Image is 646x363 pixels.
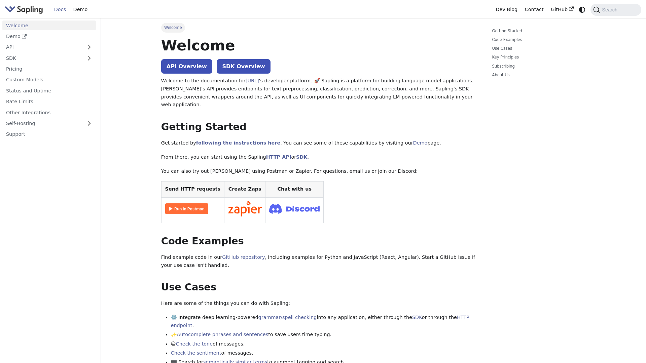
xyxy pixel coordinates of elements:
button: Search (Command+K) [590,4,641,16]
a: Docs [50,4,70,15]
nav: Breadcrumbs [161,23,477,32]
a: following the instructions here [196,140,280,146]
a: SDK [296,154,307,160]
a: GitHub repository [222,254,265,260]
a: [URL] [246,78,259,83]
a: API [2,42,82,52]
a: SDK Overview [217,59,270,74]
a: Contact [521,4,547,15]
li: ⚙️ Integrate deep learning-powered into any application, either through the or through the . [171,314,477,330]
a: API Overview [161,59,212,74]
a: Check the sentiment [171,350,221,356]
img: Run in Postman [165,203,208,214]
img: Sapling.ai [5,5,43,14]
span: Search [600,7,621,12]
a: HTTP endpoint [171,315,469,328]
a: Demo [413,140,428,146]
a: Use Cases [492,45,583,52]
p: You can also try out [PERSON_NAME] using Postman or Zapier. For questions, email us or join our D... [161,167,477,175]
a: grammar/spell checking [258,315,317,320]
a: SDK [2,53,82,63]
a: Key Principles [492,54,583,61]
a: SDK [412,315,422,320]
li: 😀 of messages. [171,340,477,348]
img: Connect in Zapier [228,201,262,216]
a: Self-Hosting [2,119,96,128]
li: ✨ to save users time typing. [171,331,477,339]
button: Expand sidebar category 'SDK' [82,53,96,63]
th: Create Zaps [224,182,265,197]
a: Support [2,129,96,139]
p: From there, you can start using the Sapling or . [161,153,477,161]
button: Expand sidebar category 'API' [82,42,96,52]
a: Code Examples [492,37,583,43]
a: Sapling.aiSapling.ai [5,5,45,14]
a: Demo [70,4,91,15]
h2: Code Examples [161,235,477,247]
a: Dev Blog [492,4,521,15]
a: Other Integrations [2,108,96,117]
a: Status and Uptime [2,86,96,95]
h2: Getting Started [161,121,477,133]
li: of messages. [171,349,477,357]
span: Welcome [161,23,185,32]
h1: Welcome [161,36,477,54]
a: Check the tone [176,341,213,347]
th: Send HTTP requests [161,182,224,197]
a: GitHub [547,4,577,15]
h2: Use Cases [161,281,477,293]
p: Welcome to the documentation for 's developer platform. 🚀 Sapling is a platform for building lang... [161,77,477,109]
a: Welcome [2,21,96,30]
p: Get started by . You can see some of these capabilities by visiting our page. [161,139,477,147]
a: Custom Models [2,75,96,85]
p: Find example code in our , including examples for Python and JavaScript (React, Angular). Start a... [161,253,477,270]
button: Switch between dark and light mode (currently system mode) [577,5,587,14]
a: Rate Limits [2,97,96,107]
a: Subscribing [492,63,583,70]
img: Join Discord [269,202,320,216]
th: Chat with us [265,182,324,197]
p: Here are some of the things you can do with Sapling: [161,299,477,308]
a: Autocomplete phrases and sentences [177,332,268,337]
a: Demo [2,32,96,41]
a: Getting Started [492,28,583,34]
a: Pricing [2,64,96,74]
a: HTTP API [266,154,291,160]
a: About Us [492,72,583,78]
